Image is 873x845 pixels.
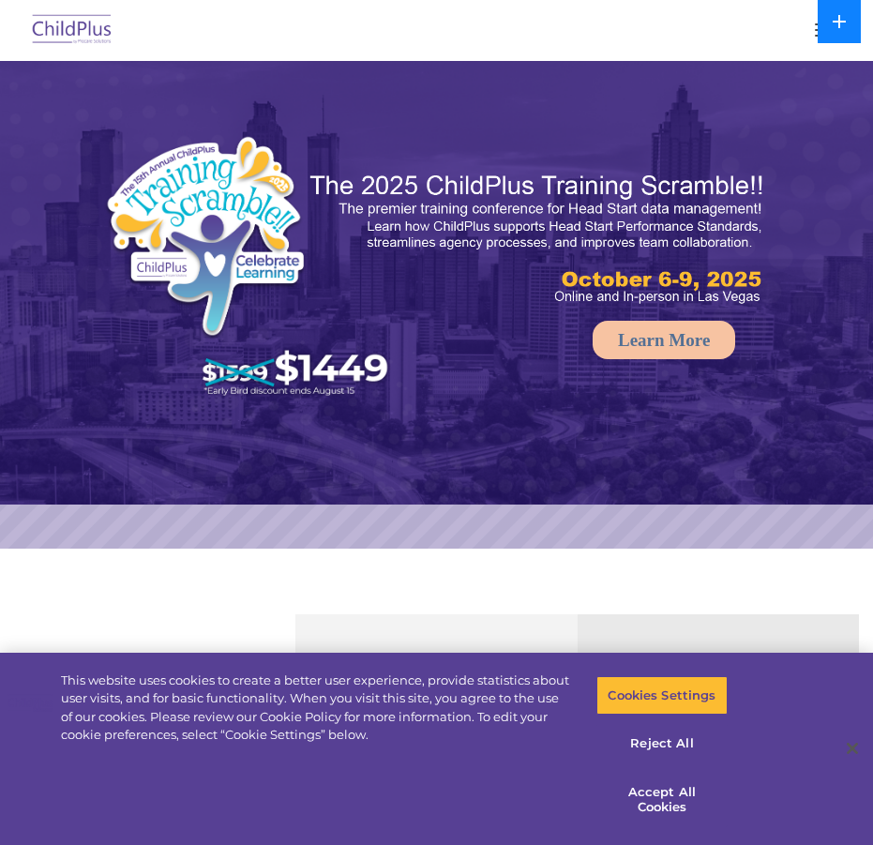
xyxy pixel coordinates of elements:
div: This website uses cookies to create a better user experience, provide statistics about user visit... [61,671,570,745]
button: Close [832,728,873,769]
button: Cookies Settings [596,676,728,716]
button: Reject All [596,724,728,763]
button: Accept All Cookies [596,773,728,826]
a: Learn More [593,321,735,359]
img: ChildPlus by Procare Solutions [28,8,116,53]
